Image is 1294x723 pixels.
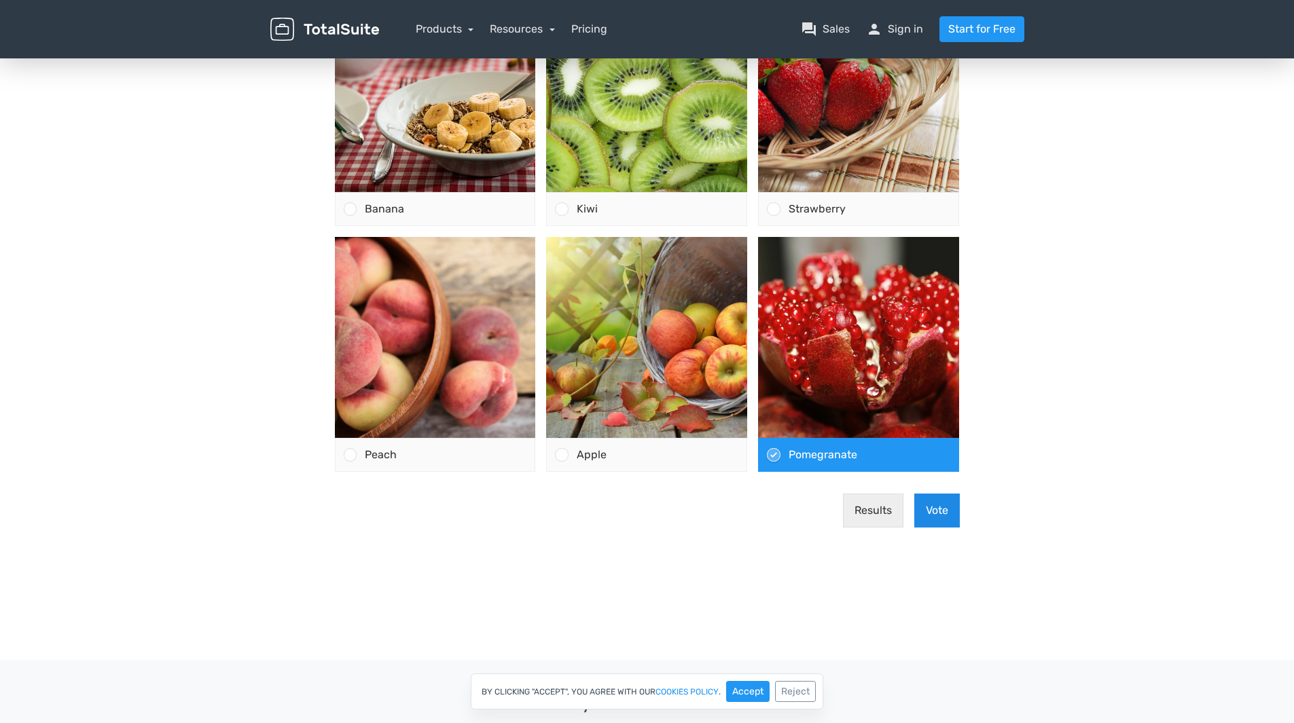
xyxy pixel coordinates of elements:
[33,692,1261,713] h3: Did you like the demo?
[365,511,397,524] span: Peach
[866,21,882,37] span: person
[571,21,607,37] a: Pricing
[655,688,719,696] a: cookies policy
[866,21,923,37] a: personSign in
[471,673,823,709] div: By clicking "Accept", you agree with our .
[365,265,404,278] span: Banana
[416,22,474,35] a: Products
[843,557,903,591] button: Results
[801,21,817,37] span: question_answer
[490,22,555,35] a: Resources
[789,511,857,524] span: Pomegranate
[789,265,846,278] span: Strawberry
[335,54,536,255] img: cereal-898073_1920-500x500.jpg
[775,681,816,702] button: Reject
[335,300,536,501] img: peach-3314679_1920-500x500.jpg
[546,300,747,501] img: apple-1776744_1920-500x500.jpg
[577,265,598,278] span: Kiwi
[914,557,960,591] button: Vote
[577,511,607,524] span: Apple
[726,681,770,702] button: Accept
[801,21,850,37] a: question_answerSales
[270,18,379,41] img: TotalSuite for WordPress
[546,54,747,255] img: fruit-3246127_1920-500x500.jpg
[335,27,960,43] p: Your favorite fruit?
[758,300,959,501] img: pomegranate-196800_1920-500x500.jpg
[758,54,959,255] img: strawberry-1180048_1920-500x500.jpg
[939,16,1024,42] a: Start for Free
